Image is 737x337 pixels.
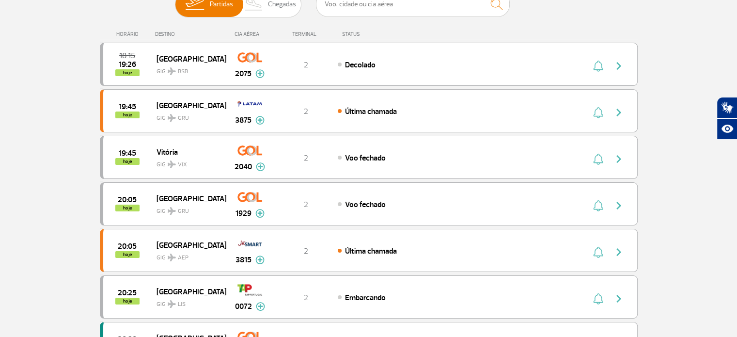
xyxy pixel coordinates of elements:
[255,69,265,78] img: mais-info-painel-voo.svg
[345,246,397,256] span: Última chamada
[235,301,252,312] span: 0072
[345,107,397,116] span: Última chamada
[304,293,308,303] span: 2
[157,155,219,169] span: GIG
[157,145,219,158] span: Vitória
[304,60,308,70] span: 2
[155,31,226,37] div: DESTINO
[613,153,625,165] img: seta-direita-painel-voo.svg
[613,200,625,211] img: seta-direita-painel-voo.svg
[118,243,137,250] span: 2025-09-30 20:05:00
[103,31,156,37] div: HORÁRIO
[168,254,176,261] img: destiny_airplane.svg
[157,109,219,123] span: GIG
[115,298,140,305] span: hoje
[178,67,188,76] span: BSB
[119,150,136,157] span: 2025-09-30 19:45:00
[168,114,176,122] img: destiny_airplane.svg
[345,60,376,70] span: Decolado
[115,205,140,211] span: hoje
[613,246,625,258] img: seta-direita-painel-voo.svg
[345,293,386,303] span: Embarcando
[118,289,137,296] span: 2025-09-30 20:25:00
[593,107,603,118] img: sino-painel-voo.svg
[157,285,219,298] span: [GEOGRAPHIC_DATA]
[235,208,251,219] span: 1929
[178,300,186,309] span: LIS
[345,153,386,163] span: Voo fechado
[255,256,265,264] img: mais-info-painel-voo.svg
[226,31,274,37] div: CIA AÉREA
[157,52,219,65] span: [GEOGRAPHIC_DATA]
[304,107,308,116] span: 2
[255,116,265,125] img: mais-info-painel-voo.svg
[157,62,219,76] span: GIG
[178,254,188,262] span: AEP
[157,248,219,262] span: GIG
[717,97,737,140] div: Plugin de acessibilidade da Hand Talk.
[613,107,625,118] img: seta-direita-painel-voo.svg
[118,196,137,203] span: 2025-09-30 20:05:00
[157,239,219,251] span: [GEOGRAPHIC_DATA]
[717,118,737,140] button: Abrir recursos assistivos.
[157,202,219,216] span: GIG
[593,200,603,211] img: sino-painel-voo.svg
[115,251,140,258] span: hoje
[235,68,251,80] span: 2075
[235,114,251,126] span: 3875
[157,192,219,205] span: [GEOGRAPHIC_DATA]
[256,162,265,171] img: mais-info-painel-voo.svg
[157,99,219,112] span: [GEOGRAPHIC_DATA]
[115,112,140,118] span: hoje
[115,158,140,165] span: hoje
[593,60,603,72] img: sino-painel-voo.svg
[178,160,187,169] span: VIX
[274,31,337,37] div: TERMINAL
[168,67,176,75] img: destiny_airplane.svg
[235,254,251,266] span: 3815
[235,161,252,173] span: 2040
[168,160,176,168] img: destiny_airplane.svg
[119,52,135,59] span: 2025-09-30 18:15:00
[119,61,136,68] span: 2025-09-30 19:26:03
[593,293,603,305] img: sino-painel-voo.svg
[304,200,308,209] span: 2
[613,60,625,72] img: seta-direita-painel-voo.svg
[613,293,625,305] img: seta-direita-painel-voo.svg
[119,103,136,110] span: 2025-09-30 19:45:00
[168,207,176,215] img: destiny_airplane.svg
[256,302,265,311] img: mais-info-painel-voo.svg
[304,246,308,256] span: 2
[345,200,386,209] span: Voo fechado
[115,69,140,76] span: hoje
[593,246,603,258] img: sino-painel-voo.svg
[178,207,189,216] span: GRU
[717,97,737,118] button: Abrir tradutor de língua de sinais.
[593,153,603,165] img: sino-painel-voo.svg
[304,153,308,163] span: 2
[178,114,189,123] span: GRU
[157,295,219,309] span: GIG
[337,31,416,37] div: STATUS
[255,209,265,218] img: mais-info-painel-voo.svg
[168,300,176,308] img: destiny_airplane.svg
